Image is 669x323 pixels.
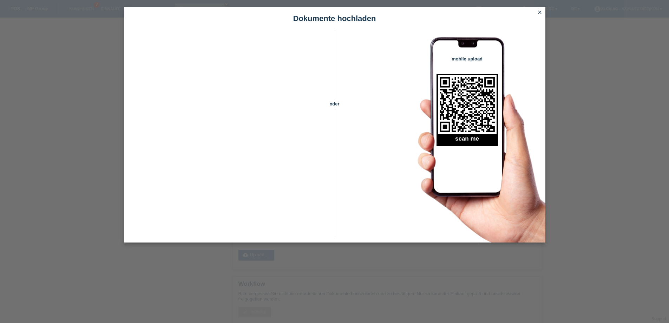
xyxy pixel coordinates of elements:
i: close [537,9,543,15]
h4: mobile upload [437,56,498,62]
h1: Dokumente hochladen [124,14,545,23]
span: oder [322,100,347,108]
iframe: Upload [135,47,322,223]
h2: scan me [437,135,498,146]
a: close [535,9,544,17]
